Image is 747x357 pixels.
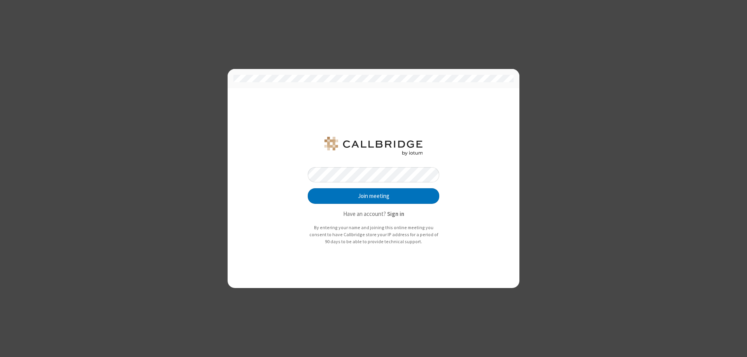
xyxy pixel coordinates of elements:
strong: Sign in [387,210,404,217]
button: Join meeting [308,188,439,204]
p: Have an account? [308,210,439,219]
button: Sign in [387,210,404,219]
img: QA Selenium DO NOT DELETE OR CHANGE [323,137,424,156]
p: By entering your name and joining this online meeting you consent to have Callbridge store your I... [308,224,439,245]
